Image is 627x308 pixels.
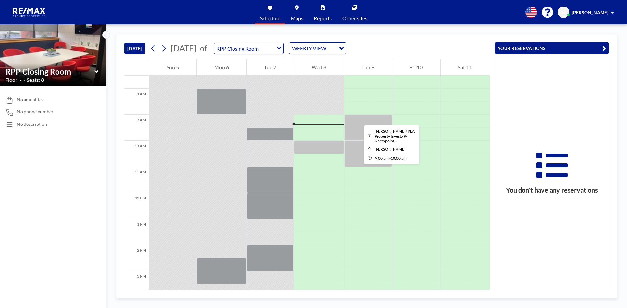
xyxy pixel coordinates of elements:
h3: You don’t have any reservations [495,186,609,194]
span: Schedule [260,16,280,21]
span: [DATE] [171,43,197,53]
span: SS [561,9,566,15]
button: YOUR RESERVATIONS [495,42,609,54]
span: of [200,43,207,53]
span: Floor: - [5,77,22,83]
span: - [389,156,391,161]
span: • [23,78,25,82]
span: Maps [291,16,303,21]
div: 1 PM [124,219,149,245]
div: Search for option [289,43,346,54]
span: Nash/ KLA Property Invest.- P- Northpointe- QRP-33141 [375,129,415,143]
span: Seats: 8 [27,77,44,83]
div: 3 PM [124,271,149,297]
div: Sun 5 [149,59,196,76]
span: Angel Meece [375,147,406,152]
span: Other sites [342,16,367,21]
div: 12 PM [124,193,149,219]
span: 10:00 AM [391,156,407,161]
span: No amenities [17,97,43,103]
div: 2 PM [124,245,149,271]
span: WEEKLY VIEW [291,44,328,52]
input: RPP Closing Room [6,67,94,76]
button: [DATE] [124,43,145,54]
span: Reports [314,16,332,21]
div: Sat 11 [441,59,490,76]
span: [PERSON_NAME] [572,10,608,15]
div: 7 AM [124,63,149,89]
span: No phone number [17,109,54,115]
div: No description [17,121,47,127]
img: organization-logo [10,6,48,19]
div: Mon 6 [197,59,246,76]
div: 10 AM [124,141,149,167]
div: 11 AM [124,167,149,193]
div: Fri 10 [392,59,440,76]
div: 9 AM [124,115,149,141]
div: Wed 8 [294,59,344,76]
span: 9:00 AM [375,156,389,161]
input: Search for option [328,44,335,52]
div: Tue 7 [247,59,294,76]
div: Thu 9 [344,59,392,76]
input: RPP Closing Room [214,43,277,54]
div: 8 AM [124,89,149,115]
